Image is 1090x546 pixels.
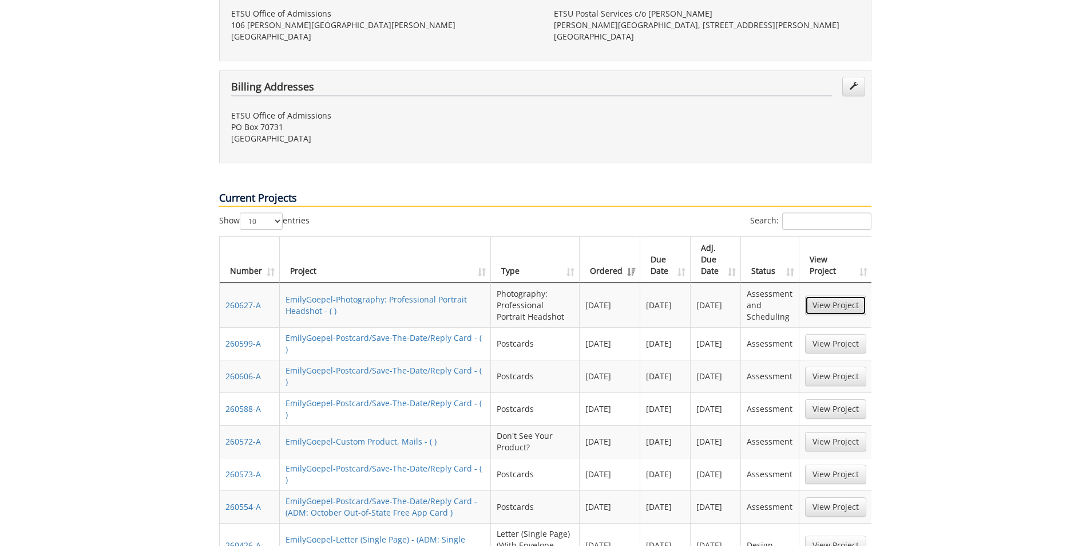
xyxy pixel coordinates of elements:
p: 106 [PERSON_NAME][GEOGRAPHIC_DATA][PERSON_NAME] [231,19,537,31]
td: [DATE] [580,283,640,327]
a: 260627-A [225,300,261,311]
td: [DATE] [640,360,691,392]
a: View Project [805,367,866,386]
td: Photography: Professional Portrait Headshot [491,283,579,327]
th: Type: activate to sort column ascending [491,237,579,283]
a: 260573-A [225,469,261,480]
th: Status: activate to sort column ascending [741,237,799,283]
td: [DATE] [580,327,640,360]
a: EmilyGoepel-Postcard/Save-The-Date/Reply Card - ( ) [286,365,482,387]
td: Postcards [491,458,579,490]
td: [DATE] [580,458,640,490]
td: [DATE] [691,425,741,458]
th: Number: activate to sort column ascending [220,237,280,283]
a: Edit Addresses [842,77,865,96]
td: [DATE] [580,490,640,523]
h4: Billing Addresses [231,81,832,96]
a: View Project [805,497,866,517]
td: [DATE] [640,327,691,360]
label: Search: [750,213,871,230]
p: ETSU Postal Services c/o [PERSON_NAME] [554,8,859,19]
th: View Project: activate to sort column ascending [799,237,872,283]
a: View Project [805,432,866,451]
p: [GEOGRAPHIC_DATA] [231,133,537,144]
th: Ordered: activate to sort column ascending [580,237,640,283]
p: ETSU Office of Admissions [231,8,537,19]
td: [DATE] [640,425,691,458]
p: [GEOGRAPHIC_DATA] [231,31,537,42]
td: Assessment [741,392,799,425]
td: Postcards [491,392,579,425]
td: Don't See Your Product? [491,425,579,458]
a: View Project [805,296,866,315]
td: Postcards [491,327,579,360]
p: PO Box 70731 [231,121,537,133]
a: EmilyGoepel-Postcard/Save-The-Date/Reply Card - ( ) [286,463,482,485]
td: [DATE] [640,490,691,523]
td: [DATE] [691,283,741,327]
label: Show entries [219,213,310,230]
p: ETSU Office of Admissions [231,110,537,121]
td: [DATE] [580,425,640,458]
td: [DATE] [640,283,691,327]
a: 260588-A [225,403,261,414]
td: Assessment [741,425,799,458]
td: [DATE] [640,392,691,425]
a: View Project [805,334,866,353]
a: EmilyGoepel-Postcard/Save-The-Date/Reply Card - ( ) [286,332,482,355]
td: Assessment [741,360,799,392]
a: 260606-A [225,371,261,382]
p: Current Projects [219,191,871,207]
a: 260599-A [225,338,261,349]
td: Assessment [741,327,799,360]
a: EmilyGoepel-Postcard/Save-The-Date/Reply Card - (ADM: October Out-of-State Free App Card ) [286,496,477,518]
td: [DATE] [691,327,741,360]
td: [DATE] [580,360,640,392]
td: Assessment [741,458,799,490]
td: [DATE] [691,458,741,490]
td: [DATE] [691,490,741,523]
th: Adj. Due Date: activate to sort column ascending [691,237,741,283]
p: [PERSON_NAME][GEOGRAPHIC_DATA], [STREET_ADDRESS][PERSON_NAME] [554,19,859,31]
td: [DATE] [580,392,640,425]
p: [GEOGRAPHIC_DATA] [554,31,859,42]
td: Postcards [491,360,579,392]
input: Search: [782,213,871,230]
td: Postcards [491,490,579,523]
a: EmilyGoepel-Postcard/Save-The-Date/Reply Card - ( ) [286,398,482,420]
td: [DATE] [691,392,741,425]
th: Due Date: activate to sort column ascending [640,237,691,283]
td: Assessment and Scheduling [741,283,799,327]
th: Project: activate to sort column ascending [280,237,492,283]
a: 260554-A [225,501,261,512]
a: 260572-A [225,436,261,447]
a: EmilyGoepel-Custom Product, Mails - ( ) [286,436,437,447]
select: Showentries [240,213,283,230]
td: Assessment [741,490,799,523]
td: [DATE] [691,360,741,392]
a: View Project [805,399,866,419]
a: View Project [805,465,866,484]
td: [DATE] [640,458,691,490]
a: EmilyGoepel-Photography: Professional Portrait Headshot - ( ) [286,294,467,316]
